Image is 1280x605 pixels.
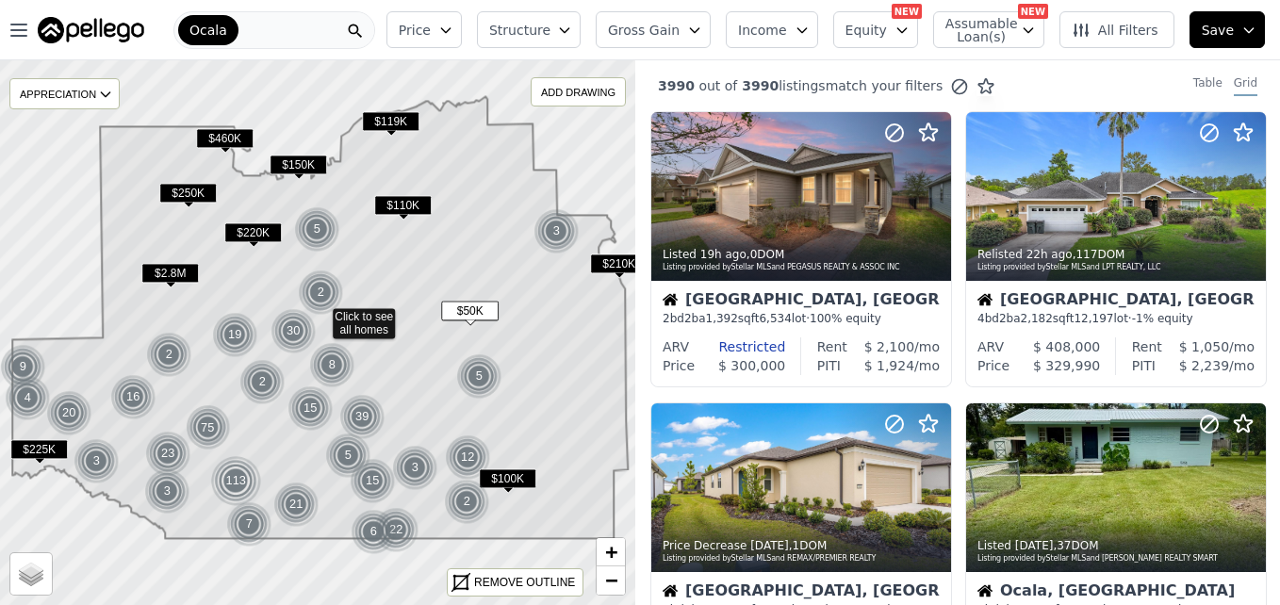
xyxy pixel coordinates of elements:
span: match your filters [826,76,944,95]
div: REMOVE OUTLINE [474,574,575,591]
button: Price [386,11,462,48]
div: $250K [159,183,217,210]
img: g1.png [239,359,286,404]
span: $ 329,990 [1033,358,1100,373]
span: Save [1202,21,1234,40]
img: g1.png [271,308,317,353]
div: Table [1193,75,1223,96]
div: Listing provided by Stellar MLS and [PERSON_NAME] REALTY SMART [977,553,1256,564]
img: g1.png [287,385,334,431]
div: 39 [339,394,385,439]
div: 19 [212,312,257,357]
div: 75 [184,403,232,451]
a: Relisted 22h ago,117DOMListing provided byStellar MLSand LPT REALTY, LLCHouse[GEOGRAPHIC_DATA], [... [965,111,1265,387]
img: g1.png [309,342,355,387]
button: Save [1190,11,1265,48]
span: Assumable Loan(s) [945,17,1006,43]
span: $ 1,050 [1179,339,1229,354]
div: $220K [224,222,282,250]
div: ADD DRAWING [532,78,625,106]
img: g1.png [5,375,51,420]
img: g1.png [456,353,502,399]
span: $ 408,000 [1033,339,1100,354]
span: $ 2,100 [864,339,914,354]
img: House [977,583,993,598]
img: g1.png [273,482,320,527]
span: All Filters [1072,21,1158,40]
div: [GEOGRAPHIC_DATA], [GEOGRAPHIC_DATA] [663,292,940,311]
div: NEW [1018,4,1048,19]
span: $250K [159,183,217,203]
span: $2.8M [141,263,199,283]
img: Pellego [38,17,144,43]
div: 113 [210,455,261,506]
div: Restricted [689,337,785,356]
div: 16 [110,374,156,419]
img: g2.png [184,403,233,451]
div: /mo [1156,356,1255,375]
span: + [605,540,617,564]
span: $119K [362,111,419,131]
div: [GEOGRAPHIC_DATA], [GEOGRAPHIC_DATA] [663,583,940,602]
img: g1.png [445,434,491,480]
span: $50K [441,301,499,320]
div: ARV [663,337,689,356]
img: g1.png [325,433,371,478]
div: 2 bd 2 ba sqft lot · 100% equity [663,311,940,326]
button: Gross Gain [596,11,711,48]
img: g1.png [373,507,419,552]
span: Ocala [189,21,227,40]
button: All Filters [1059,11,1174,48]
img: g1.png [533,208,580,253]
div: Price [977,356,1009,375]
img: g1.png [351,509,397,554]
div: 2 [146,332,191,377]
div: $50K [441,301,499,328]
div: Listing provided by Stellar MLS and LPT REALTY, LLC [977,262,1256,273]
div: Price Decrease , 1 DOM [663,538,942,553]
span: Structure [489,21,550,40]
div: Listed , 0 DOM [663,247,942,262]
span: $ 1,924 [864,358,914,373]
button: Structure [477,11,581,48]
div: 3 [392,445,437,490]
time: 2025-09-27 13:57 [1015,539,1054,552]
div: 2 [239,359,285,404]
img: House [663,292,678,307]
div: 22 [373,507,418,552]
div: 4 [5,375,50,420]
div: 20 [46,390,91,435]
span: Equity [845,21,887,40]
div: 15 [287,385,333,431]
img: g1.png [339,394,386,439]
div: [GEOGRAPHIC_DATA], [GEOGRAPHIC_DATA] [977,292,1255,311]
div: $110K [374,195,432,222]
div: 5 [456,353,501,399]
button: Assumable Loan(s) [933,11,1044,48]
span: 1,392 [706,312,738,325]
div: 2 [444,479,489,524]
span: Income [738,21,787,40]
img: g1.png [144,468,190,514]
div: Listing provided by Stellar MLS and PEGASUS REALTY & ASSOC INC [663,262,942,273]
div: 6 [351,509,396,554]
div: 21 [273,482,319,527]
div: 3 [144,468,189,514]
div: Grid [1234,75,1257,96]
div: 4 bd 2 ba sqft lot · -1% equity [977,311,1255,326]
img: g1.png [294,206,340,252]
img: g1.png [46,390,92,435]
a: Zoom out [597,566,625,595]
div: 30 [271,308,316,353]
a: Listed 19h ago,0DOMListing provided byStellar MLSand PEGASUS REALTY & ASSOC INCHouse[GEOGRAPHIC_D... [650,111,950,387]
img: House [663,583,678,598]
div: /mo [841,356,940,375]
span: $220K [224,222,282,242]
time: 2025-09-27 16:25 [750,539,789,552]
div: Price [663,356,695,375]
div: Rent [1132,337,1162,356]
span: $225K [10,439,68,459]
div: /mo [847,337,940,356]
div: $460K [196,128,254,155]
div: 12 [445,434,490,480]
